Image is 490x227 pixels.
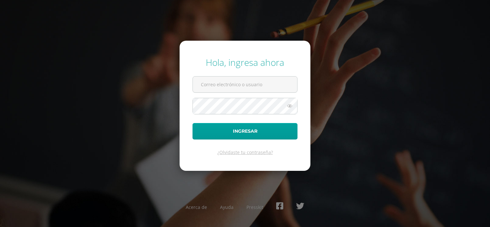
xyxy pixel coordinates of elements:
div: Hola, ingresa ahora [193,56,297,68]
a: Acerca de [186,204,207,210]
input: Correo electrónico o usuario [193,77,297,92]
a: Presskit [246,204,263,210]
a: ¿Olvidaste tu contraseña? [217,149,273,155]
button: Ingresar [193,123,297,139]
a: Ayuda [220,204,234,210]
